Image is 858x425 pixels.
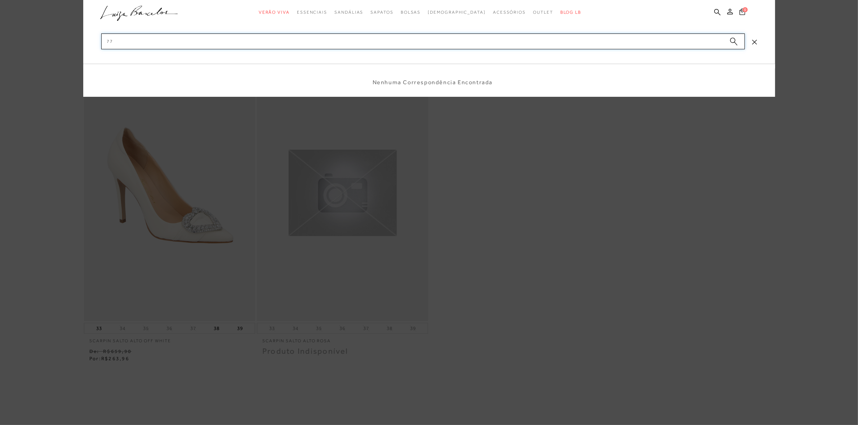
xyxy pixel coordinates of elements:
a: BLOG LB [560,6,581,19]
span: Sandálias [334,10,363,15]
a: categoryNavScreenReaderText [493,6,526,19]
span: 0 [743,7,748,12]
span: [DEMOGRAPHIC_DATA] [428,10,486,15]
span: Outlet [533,10,553,15]
input: Buscar. [101,33,745,49]
a: categoryNavScreenReaderText [370,6,393,19]
a: noSubCategoriesText [428,6,486,19]
a: categoryNavScreenReaderText [533,6,553,19]
a: categoryNavScreenReaderText [334,6,363,19]
li: Nenhuma Correspondência Encontrada [373,78,493,86]
a: categoryNavScreenReaderText [259,6,290,19]
span: Acessórios [493,10,526,15]
span: Essenciais [297,10,327,15]
button: 0 [737,8,747,18]
span: Bolsas [401,10,421,15]
span: Sapatos [370,10,393,15]
span: BLOG LB [560,10,581,15]
a: categoryNavScreenReaderText [401,6,421,19]
span: Verão Viva [259,10,290,15]
a: categoryNavScreenReaderText [297,6,327,19]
